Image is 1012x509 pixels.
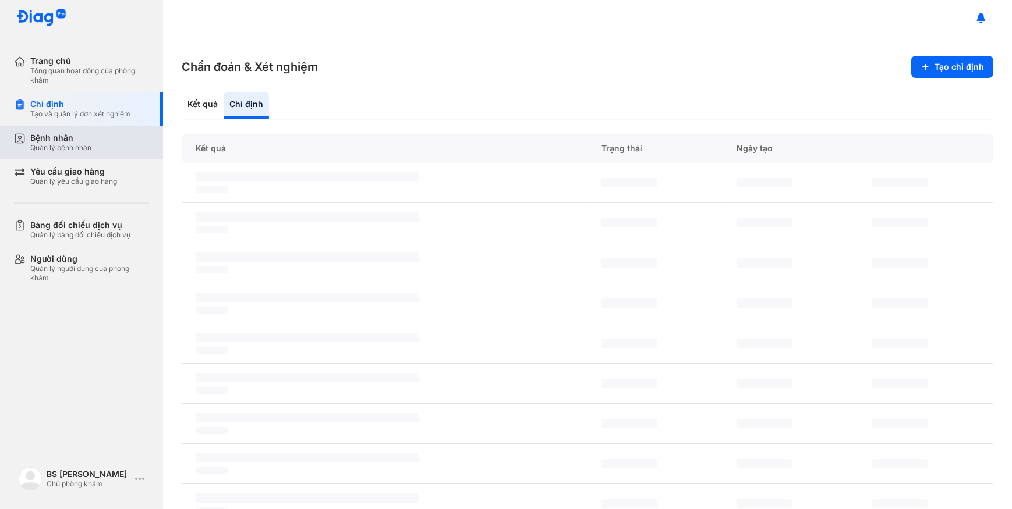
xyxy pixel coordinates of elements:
[196,266,228,273] span: ‌
[30,254,149,264] div: Người dùng
[196,413,419,422] span: ‌
[872,339,928,348] span: ‌
[196,347,228,354] span: ‌
[872,218,928,227] span: ‌
[737,298,792,308] span: ‌
[872,419,928,428] span: ‌
[182,92,224,119] div: Kết quả
[588,134,723,163] div: Trạng thái
[601,218,657,227] span: ‌
[872,499,928,508] span: ‌
[30,230,130,240] div: Quản lý bảng đối chiếu dịch vụ
[30,220,130,230] div: Bảng đối chiếu dịch vụ
[737,218,792,227] span: ‌
[196,186,228,193] span: ‌
[196,467,228,474] span: ‌
[196,373,419,382] span: ‌
[196,453,419,462] span: ‌
[30,177,117,186] div: Quản lý yêu cầu giao hàng
[737,178,792,187] span: ‌
[196,293,419,302] span: ‌
[872,459,928,468] span: ‌
[601,499,657,508] span: ‌
[601,178,657,187] span: ‌
[196,427,228,434] span: ‌
[30,133,91,143] div: Bệnh nhân
[737,419,792,428] span: ‌
[19,467,42,490] img: logo
[182,59,318,75] h3: Chẩn đoán & Xét nghiệm
[196,307,228,314] span: ‌
[601,298,657,308] span: ‌
[47,469,130,479] div: BS [PERSON_NAME]
[196,172,419,181] span: ‌
[601,459,657,468] span: ‌
[872,379,928,388] span: ‌
[911,56,993,78] button: Tạo chỉ định
[872,258,928,268] span: ‌
[196,493,419,503] span: ‌
[196,212,419,222] span: ‌
[872,298,928,308] span: ‌
[16,9,66,27] img: logo
[30,143,91,152] div: Quản lý bệnh nhân
[30,166,117,177] div: Yêu cầu giao hàng
[723,134,858,163] div: Ngày tạo
[601,339,657,348] span: ‌
[737,258,792,268] span: ‌
[30,66,149,85] div: Tổng quan hoạt động của phòng khám
[601,379,657,388] span: ‌
[737,379,792,388] span: ‌
[737,459,792,468] span: ‌
[872,178,928,187] span: ‌
[601,419,657,428] span: ‌
[196,252,419,262] span: ‌
[30,109,130,119] div: Tạo và quản lý đơn xét nghiệm
[737,339,792,348] span: ‌
[196,333,419,342] span: ‌
[196,226,228,233] span: ‌
[224,92,269,119] div: Chỉ định
[30,56,149,66] div: Trang chủ
[30,264,149,283] div: Quản lý người dùng của phòng khám
[737,499,792,508] span: ‌
[47,479,130,489] div: Chủ phòng khám
[182,134,588,163] div: Kết quả
[601,258,657,268] span: ‌
[196,387,228,394] span: ‌
[30,99,130,109] div: Chỉ định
